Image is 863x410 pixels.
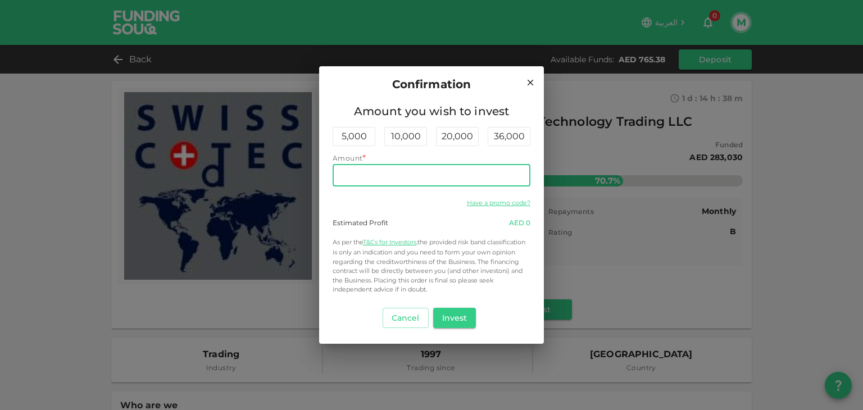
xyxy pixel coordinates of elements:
div: 20,000 [436,127,479,146]
span: Amount you wish to invest [333,102,530,120]
div: 36,000 [488,127,530,146]
p: the provided risk band classification is only an indication and you need to form your own opinion... [333,237,530,294]
div: 5,000 [333,127,375,146]
button: Cancel [383,308,429,328]
a: T&Cs for Investors, [363,238,417,246]
div: 0 [509,218,530,228]
button: Invest [433,308,476,328]
div: 10,000 [384,127,427,146]
span: AED [509,218,524,227]
div: Estimated Profit [333,218,388,228]
input: amount [333,164,530,186]
span: Confirmation [392,75,471,93]
span: Amount [333,154,362,162]
span: As per the [333,238,363,246]
a: Have a promo code? [467,199,530,207]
